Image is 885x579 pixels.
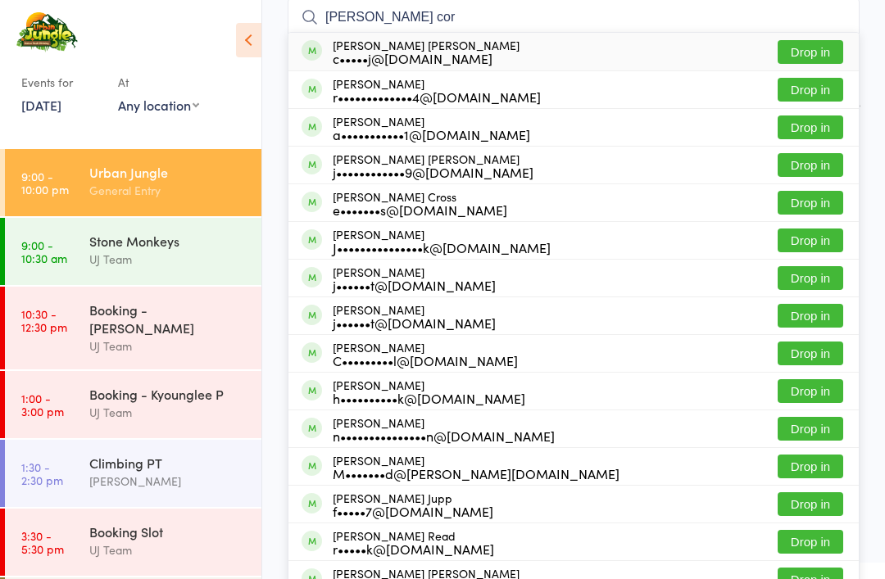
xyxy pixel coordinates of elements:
[333,303,496,329] div: [PERSON_NAME]
[778,191,843,215] button: Drop in
[333,467,619,480] div: M•••••••d@[PERSON_NAME][DOMAIN_NAME]
[89,250,247,269] div: UJ Team
[333,128,530,141] div: a•••••••••••1@[DOMAIN_NAME]
[21,529,64,555] time: 3:30 - 5:30 pm
[778,342,843,365] button: Drop in
[89,337,247,355] div: UJ Team
[333,454,619,480] div: [PERSON_NAME]
[333,278,496,292] div: j••••••t@[DOMAIN_NAME]
[333,529,494,555] div: [PERSON_NAME] Read
[89,181,247,200] div: General Entry
[89,454,247,472] div: Climbing PT
[778,40,843,64] button: Drop in
[89,403,247,422] div: UJ Team
[5,371,261,438] a: 1:00 -3:00 pmBooking - Kyounglee PUJ Team
[778,304,843,328] button: Drop in
[778,417,843,441] button: Drop in
[21,69,102,96] div: Events for
[333,228,551,254] div: [PERSON_NAME]
[778,266,843,290] button: Drop in
[333,416,555,442] div: [PERSON_NAME]
[333,429,555,442] div: n•••••••••••••••n@[DOMAIN_NAME]
[778,455,843,478] button: Drop in
[333,265,496,292] div: [PERSON_NAME]
[118,69,199,96] div: At
[89,232,247,250] div: Stone Monkeys
[778,228,843,252] button: Drop in
[333,241,551,254] div: J•••••••••••••••k@[DOMAIN_NAME]
[5,440,261,507] a: 1:30 -2:30 pmClimbing PT[PERSON_NAME]
[5,287,261,369] a: 10:30 -12:30 pmBooking - [PERSON_NAME]UJ Team
[778,153,843,177] button: Drop in
[89,541,247,559] div: UJ Team
[118,96,199,114] div: Any location
[333,391,525,405] div: h••••••••••k@[DOMAIN_NAME]
[333,152,533,179] div: [PERSON_NAME] [PERSON_NAME]
[5,218,261,285] a: 9:00 -10:30 amStone MonkeysUJ Team
[778,379,843,403] button: Drop in
[333,316,496,329] div: j••••••t@[DOMAIN_NAME]
[333,77,541,103] div: [PERSON_NAME]
[21,170,69,196] time: 9:00 - 10:00 pm
[333,52,520,65] div: c•••••j@[DOMAIN_NAME]
[333,38,520,65] div: [PERSON_NAME] [PERSON_NAME]
[333,190,507,216] div: [PERSON_NAME] Cross
[778,78,843,102] button: Drop in
[333,542,494,555] div: r•••••k@[DOMAIN_NAME]
[333,341,518,367] div: [PERSON_NAME]
[333,165,533,179] div: j••••••••••••9@[DOMAIN_NAME]
[89,163,247,181] div: Urban Jungle
[21,238,67,265] time: 9:00 - 10:30 am
[89,472,247,491] div: [PERSON_NAME]
[778,530,843,554] button: Drop in
[89,385,247,403] div: Booking - Kyounglee P
[333,203,507,216] div: e•••••••s@[DOMAIN_NAME]
[778,492,843,516] button: Drop in
[5,509,261,576] a: 3:30 -5:30 pmBooking SlotUJ Team
[778,115,843,139] button: Drop in
[21,460,63,486] time: 1:30 - 2:30 pm
[21,96,61,114] a: [DATE]
[89,522,247,541] div: Booking Slot
[5,149,261,216] a: 9:00 -10:00 pmUrban JungleGeneral Entry
[333,115,530,141] div: [PERSON_NAME]
[333,491,493,518] div: [PERSON_NAME] Jupp
[333,354,518,367] div: C•••••••••l@[DOMAIN_NAME]
[333,378,525,405] div: [PERSON_NAME]
[21,307,67,333] time: 10:30 - 12:30 pm
[16,12,78,52] img: Urban Jungle Indoor Rock Climbing
[333,90,541,103] div: r•••••••••••••4@[DOMAIN_NAME]
[333,504,493,518] div: f•••••7@[DOMAIN_NAME]
[89,301,247,337] div: Booking - [PERSON_NAME]
[21,391,64,418] time: 1:00 - 3:00 pm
